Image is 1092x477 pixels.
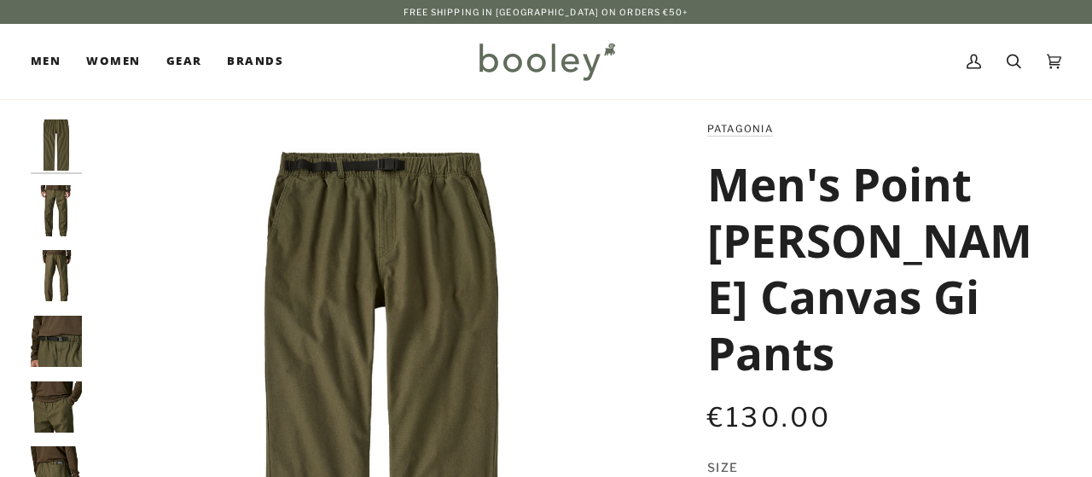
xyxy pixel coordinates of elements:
a: Brands [214,24,296,99]
span: €130.00 [707,401,832,433]
img: Patagonia Men's Point Reyes Canvas Gi Pants Basin Green - Booley Galway [31,119,82,171]
img: Booley [472,37,621,86]
a: Men [31,24,73,99]
img: Patagonia Men's Point Reyes Canvas Gi Pants Basin Green - Booley Galway [31,316,82,367]
img: Patagonia Men's Point Reyes Canvas Gi Pants Basin Green - Booley Galway [31,250,82,301]
span: Women [86,53,140,70]
h1: Men's Point [PERSON_NAME] Canvas Gi Pants [707,155,1048,381]
span: Gear [166,53,202,70]
img: Patagonia Men's Point Reyes Canvas Gi Pants Basin Green - Booley Galway [31,381,82,433]
a: Patagonia [707,123,773,135]
img: Patagonia Men's Point Reyes Canvas Gi Pants Basin Green - Booley Galway [31,185,82,236]
a: Women [73,24,153,99]
span: Size [707,458,739,476]
span: Men [31,53,61,70]
span: Brands [227,53,283,70]
p: Free Shipping in [GEOGRAPHIC_DATA] on Orders €50+ [404,5,689,19]
a: Gear [154,24,215,99]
